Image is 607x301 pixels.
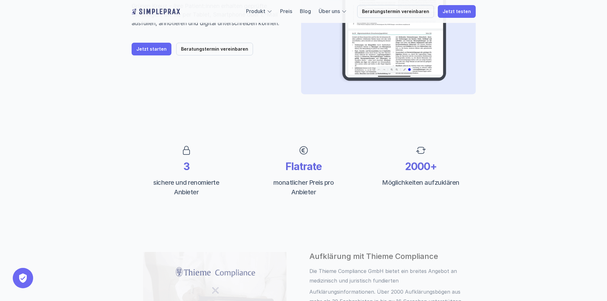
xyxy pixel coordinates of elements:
p: Die Thieme Compliance GmbH bietet ein breites Angebot an medizinisch und juristisch fundierten [309,266,464,285]
a: Beratungstermin vereinbaren [176,43,253,55]
a: Jetzt starten [132,43,171,55]
p: 2000+ [379,161,463,173]
p: Flatrate [262,161,346,173]
p: Jetzt starten [136,47,167,52]
p: Jetzt testen [443,9,471,14]
p: 3 [144,161,228,173]
a: Blog [300,8,311,14]
p: Beratungstermin vereinbaren [362,9,429,14]
p: monatlicher Preis pro Anbieter [262,178,346,197]
p: Möglichkeiten aufzuklären [379,178,463,187]
p: sichere und renomierte Anbieter [144,178,228,197]
a: Preis [280,8,292,14]
h3: Aufklärung mit Thieme Compliance [309,252,464,261]
a: Beratungstermin vereinbaren [357,5,434,18]
p: Beratungstermin vereinbaren [181,47,248,52]
a: Produkt [246,8,265,14]
a: Jetzt testen [438,5,476,18]
a: Über uns [319,8,340,14]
